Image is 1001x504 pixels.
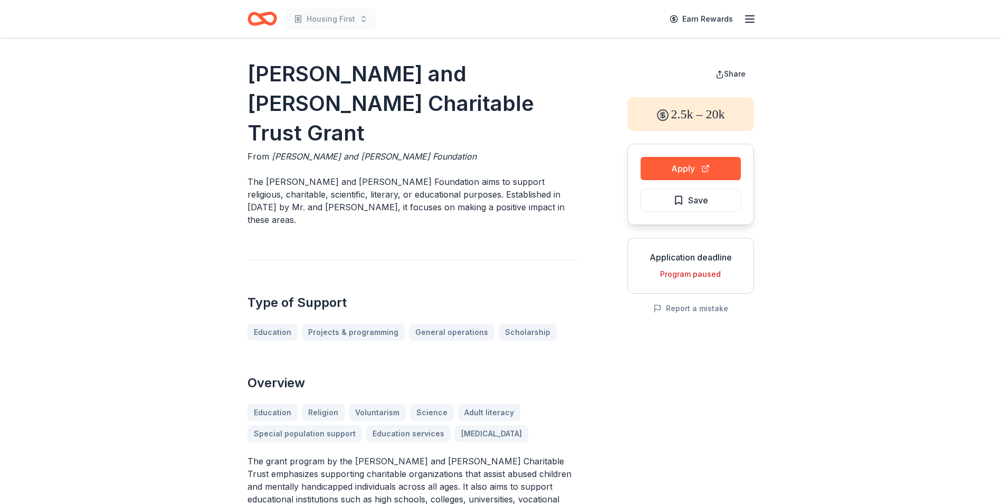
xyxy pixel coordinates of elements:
[653,302,728,315] button: Report a mistake
[663,10,739,29] a: Earn Rewards
[285,8,376,30] button: Housing First
[247,6,277,31] a: Home
[272,151,476,162] span: [PERSON_NAME] and [PERSON_NAME] Foundation
[724,69,746,78] span: Share
[247,59,577,148] h1: [PERSON_NAME] and [PERSON_NAME] Charitable Trust Grant
[409,324,494,341] a: General operations
[247,150,577,163] div: From
[247,324,298,341] a: Education
[688,193,708,207] span: Save
[499,324,557,341] a: Scholarship
[247,375,577,391] h2: Overview
[636,251,745,264] div: Application deadline
[627,97,754,131] div: 2.5k – 20k
[247,175,577,226] p: The [PERSON_NAME] and [PERSON_NAME] Foundation aims to support religious, charitable, scientific,...
[302,324,405,341] a: Projects & programming
[636,268,745,281] div: Program paused
[641,189,741,212] button: Save
[247,294,577,311] h2: Type of Support
[641,157,741,180] button: Apply
[707,63,754,85] button: Share
[307,13,355,25] span: Housing First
